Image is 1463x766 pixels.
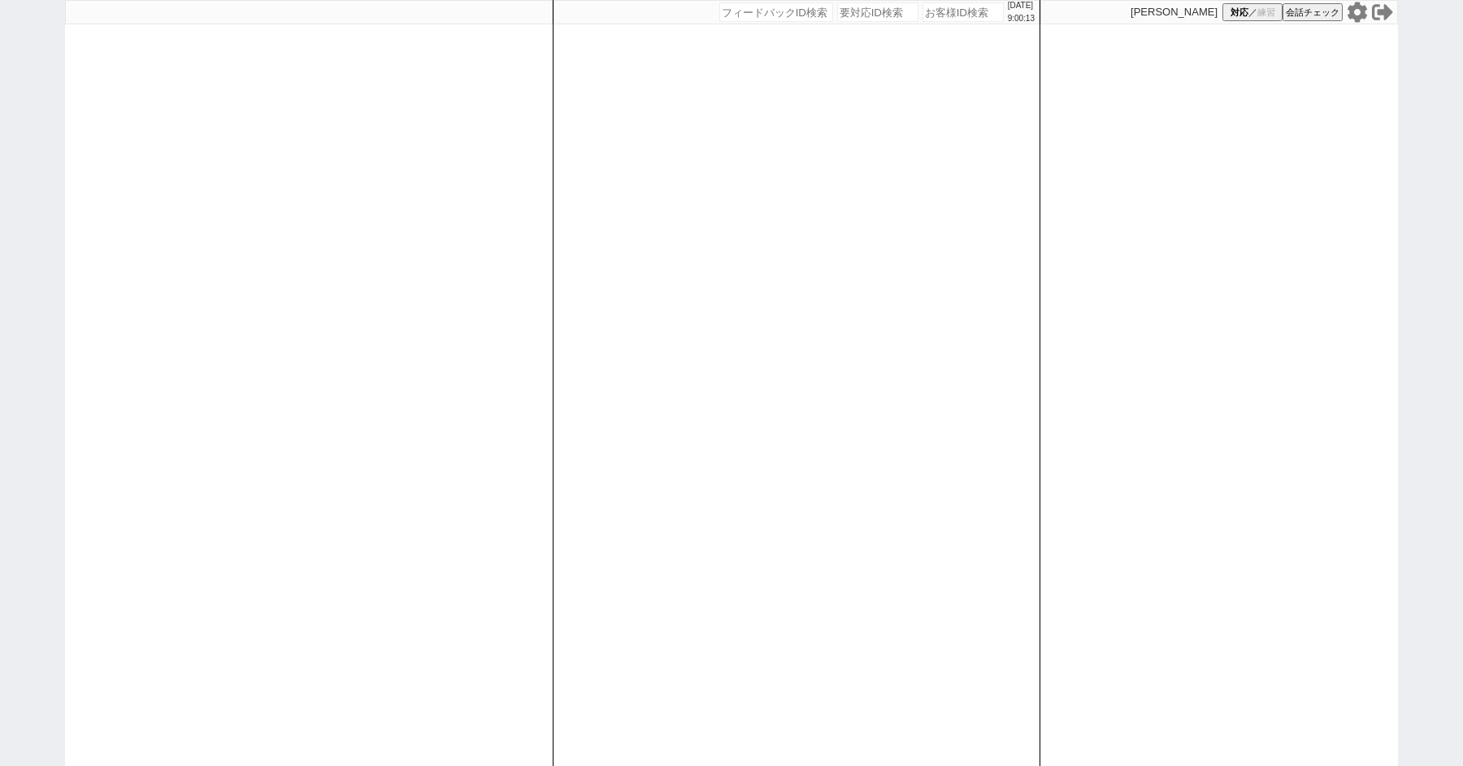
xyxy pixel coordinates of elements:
span: 会話チェック [1286,7,1339,19]
p: 9:00:13 [1008,12,1035,25]
button: 対応／練習 [1222,3,1283,21]
span: 練習 [1257,7,1275,19]
input: 要対応ID検索 [837,2,918,22]
span: 対応 [1231,7,1248,19]
button: 会話チェック [1283,3,1343,21]
input: お客様ID検索 [923,2,1004,22]
p: [PERSON_NAME] [1131,6,1218,19]
input: フィードバックID検索 [719,2,833,22]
